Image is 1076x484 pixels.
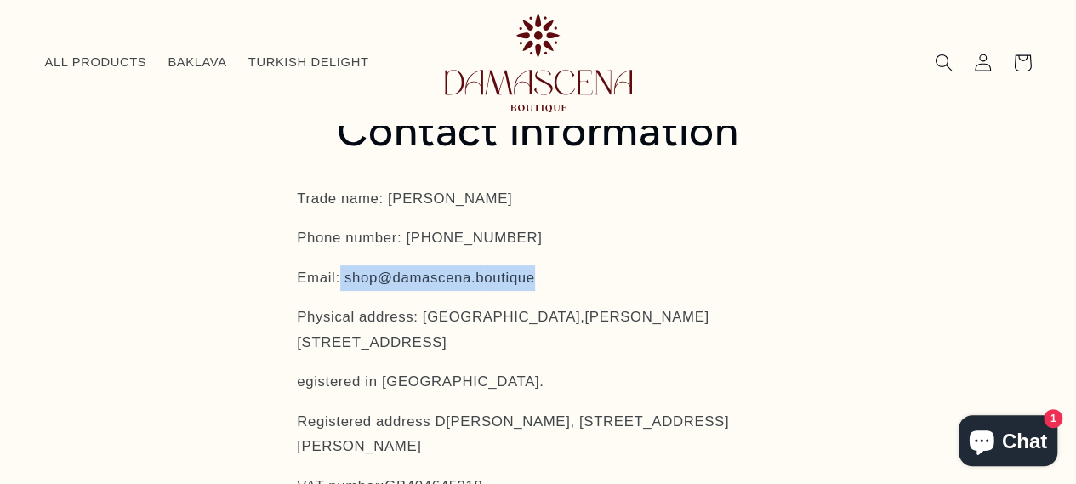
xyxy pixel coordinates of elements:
[248,54,369,71] span: TURKISH DELIGHT
[297,413,446,430] span: Registered address D
[168,54,226,71] span: BAKLAVA
[297,409,779,459] p: [PERSON_NAME], [STREET_ADDRESS][PERSON_NAME]
[925,43,964,82] summary: Search
[297,225,779,251] p: Phone number: [PHONE_NUMBER]
[237,44,379,82] a: TURKISH DELIGHT
[297,305,779,355] p: Physical address: [GEOGRAPHIC_DATA],
[954,415,1062,470] inbox-online-store-chat: Shopify online store chat
[297,265,779,291] p: Email: shop@damascena.b
[297,105,779,158] h1: Contact information
[157,44,237,82] a: BAKLAVA
[484,270,534,286] span: outique
[34,44,157,82] a: ALL PRODUCTS
[297,309,709,350] span: [PERSON_NAME][STREET_ADDRESS]
[45,54,147,71] span: ALL PRODUCTS
[297,369,779,395] p: egistered in [GEOGRAPHIC_DATA].
[445,14,632,111] img: Damascena Boutique
[297,186,779,212] p: Trade name: [PERSON_NAME]
[438,7,639,118] a: Damascena Boutique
